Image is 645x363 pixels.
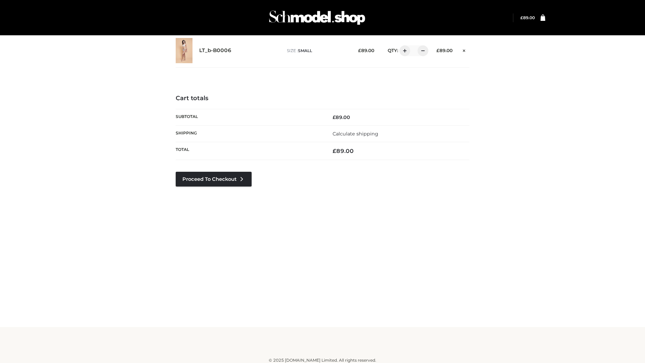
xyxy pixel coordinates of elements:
img: Schmodel Admin 964 [267,4,368,31]
bdi: 89.00 [358,48,374,53]
th: Total [176,142,322,160]
a: £89.00 [520,15,535,20]
span: £ [358,48,361,53]
span: £ [520,15,523,20]
bdi: 89.00 [333,114,350,120]
th: Subtotal [176,109,322,125]
p: size : [287,48,348,54]
bdi: 89.00 [436,48,453,53]
h4: Cart totals [176,95,469,102]
a: LT_b-B0006 [199,47,231,54]
a: Calculate shipping [333,131,378,137]
span: £ [436,48,439,53]
span: £ [333,114,336,120]
bdi: 89.00 [520,15,535,20]
a: Remove this item [459,45,469,54]
bdi: 89.00 [333,148,354,154]
img: LT_b-B0006 - SMALL [176,38,192,63]
div: QTY: [381,45,426,56]
a: Proceed to Checkout [176,172,252,187]
span: SMALL [298,48,312,53]
th: Shipping [176,125,322,142]
span: £ [333,148,336,154]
